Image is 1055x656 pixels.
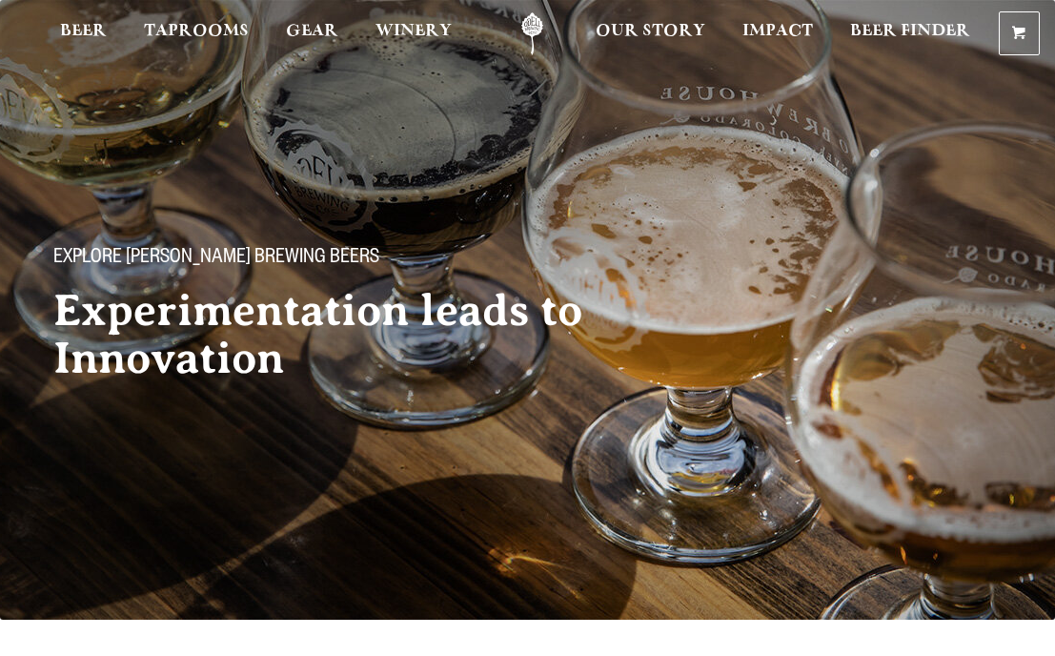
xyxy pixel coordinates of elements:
a: Winery [363,12,464,55]
a: Taprooms [132,12,261,55]
span: Explore [PERSON_NAME] Brewing Beers [53,247,379,272]
a: Impact [730,12,825,55]
a: Our Story [583,12,718,55]
span: Impact [742,24,813,39]
span: Gear [286,24,338,39]
span: Beer [60,24,107,39]
span: Our Story [596,24,705,39]
span: Winery [375,24,452,39]
a: Beer [48,12,119,55]
span: Taprooms [144,24,249,39]
h2: Experimentation leads to Innovation [53,287,648,382]
a: Odell Home [497,12,568,55]
a: Beer Finder [838,12,983,55]
a: Gear [274,12,351,55]
span: Beer Finder [850,24,970,39]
